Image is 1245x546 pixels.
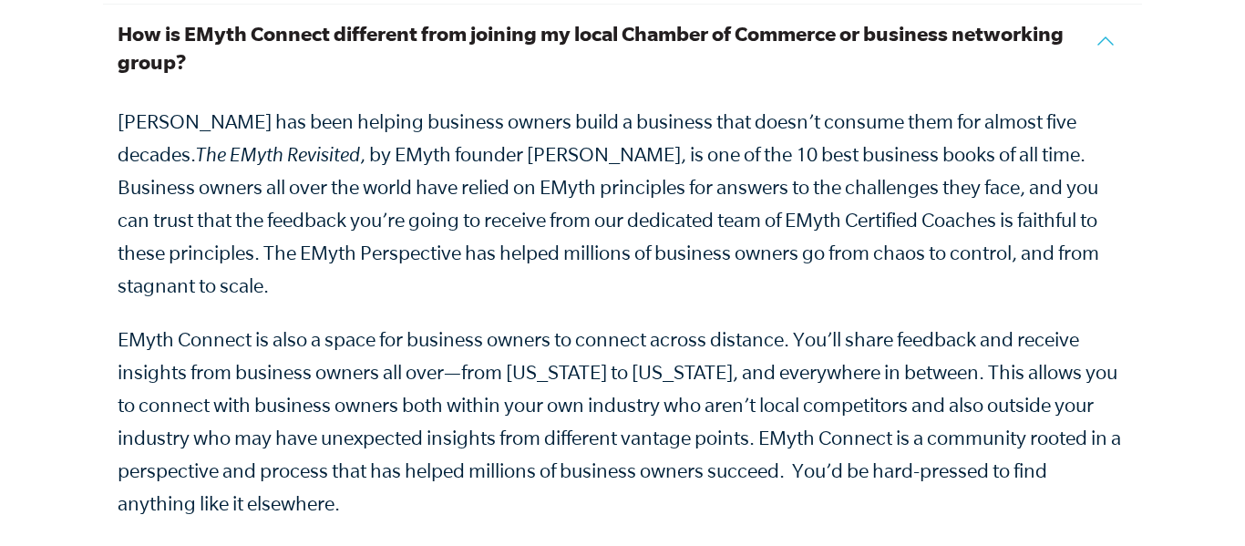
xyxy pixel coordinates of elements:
em: The EMyth Revisited [196,143,360,165]
h3: How is EMyth Connect different from joining my local Chamber of Commerce or business networking g... [118,19,1127,76]
div: Widget de chat [1154,458,1245,546]
p: [PERSON_NAME] has been helping business owners build a business that doesn’t consume them for alm... [118,105,1127,302]
iframe: Chat Widget [1154,458,1245,546]
p: EMyth Connect is also a space for business owners to connect across distance. You’ll share feedba... [118,323,1127,520]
